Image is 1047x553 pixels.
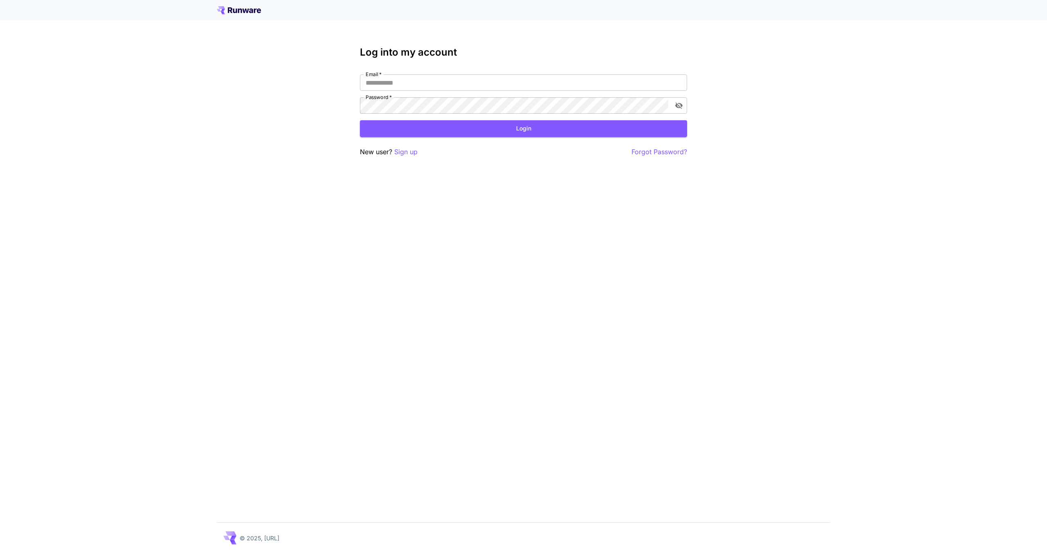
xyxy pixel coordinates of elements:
[672,98,686,113] button: toggle password visibility
[366,71,382,78] label: Email
[631,147,687,157] button: Forgot Password?
[360,47,687,58] h3: Log into my account
[240,534,279,542] p: © 2025, [URL]
[394,147,418,157] button: Sign up
[360,120,687,137] button: Login
[366,94,392,101] label: Password
[360,147,418,157] p: New user?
